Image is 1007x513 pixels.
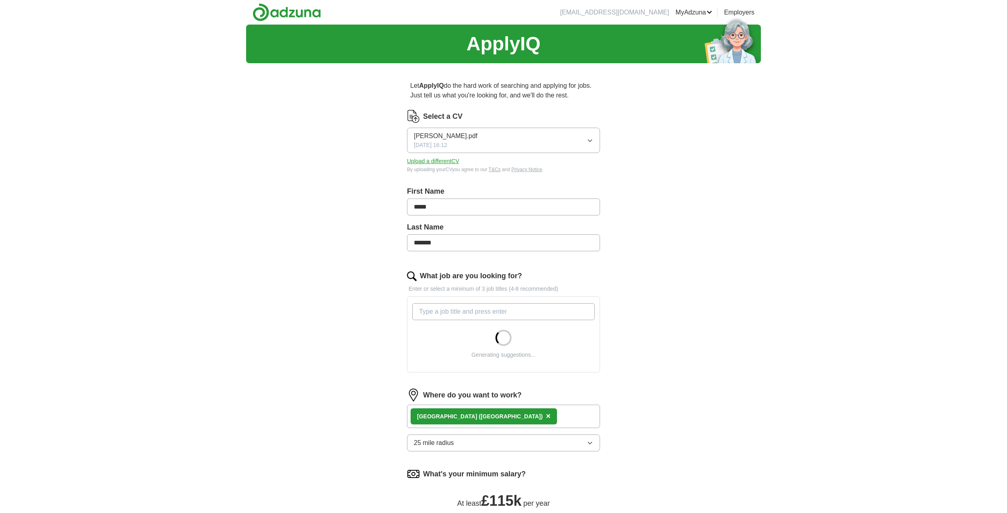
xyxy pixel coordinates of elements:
label: First Name [407,186,600,197]
button: Upload a differentCV [407,157,459,165]
button: [PERSON_NAME].pdf[DATE] 16:12 [407,128,600,153]
h1: ApplyIQ [467,29,540,58]
span: 25 mile radius [414,438,454,448]
label: What's your minimum salary? [423,469,526,480]
div: By uploading your CV you agree to our and . [407,166,600,173]
a: T&Cs [489,167,501,172]
a: Employers [724,8,754,17]
span: £ 115k [481,492,522,509]
a: Privacy Notice [512,167,543,172]
label: Where do you want to work? [423,390,522,401]
label: Select a CV [423,111,462,122]
img: salary.png [407,467,420,480]
p: Enter or select a minimum of 3 job titles (4-8 recommended) [407,285,600,293]
input: Type a job title and press enter [412,303,595,320]
p: Let do the hard work of searching and applying for jobs. Just tell us what you're looking for, an... [407,78,600,103]
span: [PERSON_NAME].pdf [414,131,477,141]
img: search.png [407,271,417,281]
label: What job are you looking for? [420,271,522,281]
span: × [546,412,551,420]
img: Adzuna logo [253,3,321,21]
li: [EMAIL_ADDRESS][DOMAIN_NAME] [560,8,669,17]
strong: ApplyIQ [419,82,444,89]
span: [DATE] 16:12 [414,141,447,149]
button: × [546,410,551,422]
img: location.png [407,389,420,401]
a: MyAdzuna [676,8,713,17]
button: 25 mile radius [407,434,600,451]
span: per year [523,499,550,507]
label: Last Name [407,222,600,233]
div: [GEOGRAPHIC_DATA] ([GEOGRAPHIC_DATA]) [417,412,543,421]
div: Generating suggestions... [471,351,536,359]
img: CV Icon [407,110,420,123]
span: At least [457,499,481,507]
